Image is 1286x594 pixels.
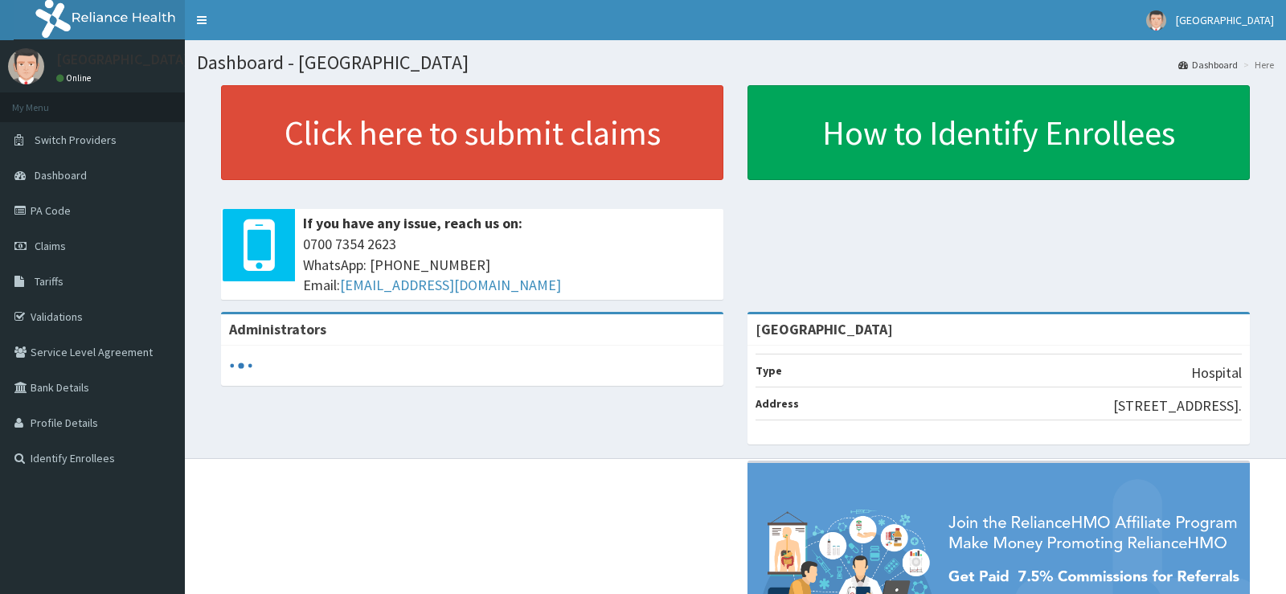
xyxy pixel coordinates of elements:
span: Claims [35,239,66,253]
svg: audio-loading [229,354,253,378]
span: Switch Providers [35,133,117,147]
li: Here [1239,58,1274,72]
h1: Dashboard - [GEOGRAPHIC_DATA] [197,52,1274,73]
a: How to Identify Enrollees [747,85,1250,180]
p: [GEOGRAPHIC_DATA] [56,52,189,67]
a: [EMAIL_ADDRESS][DOMAIN_NAME] [340,276,561,294]
a: Online [56,72,95,84]
span: [GEOGRAPHIC_DATA] [1176,13,1274,27]
p: [STREET_ADDRESS]. [1113,395,1242,416]
strong: [GEOGRAPHIC_DATA] [756,320,893,338]
b: If you have any issue, reach us on: [303,214,522,232]
b: Address [756,396,799,411]
span: Tariffs [35,274,63,289]
span: Dashboard [35,168,87,182]
b: Administrators [229,320,326,338]
img: User Image [1146,10,1166,31]
p: Hospital [1191,363,1242,383]
img: User Image [8,48,44,84]
span: 0700 7354 2623 WhatsApp: [PHONE_NUMBER] Email: [303,234,715,296]
b: Type [756,363,782,378]
a: Click here to submit claims [221,85,723,180]
a: Dashboard [1178,58,1238,72]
